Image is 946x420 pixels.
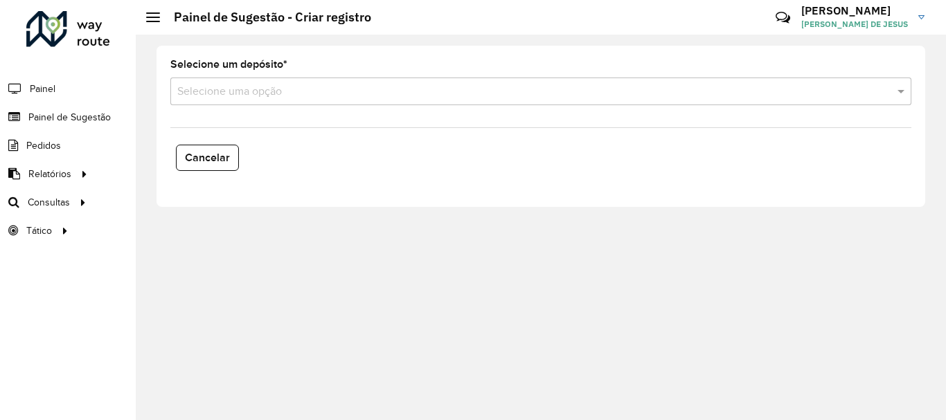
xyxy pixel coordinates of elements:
[801,4,908,17] h3: [PERSON_NAME]
[768,3,798,33] a: Contato Rápido
[30,82,55,96] span: Painel
[185,152,230,163] span: Cancelar
[801,18,908,30] span: [PERSON_NAME] DE JESUS
[28,195,70,210] span: Consultas
[28,167,71,181] span: Relatórios
[160,10,371,25] h2: Painel de Sugestão - Criar registro
[170,56,287,73] label: Selecione um depósito
[28,110,111,125] span: Painel de Sugestão
[26,223,52,238] span: Tático
[26,138,61,153] span: Pedidos
[176,145,239,171] button: Cancelar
